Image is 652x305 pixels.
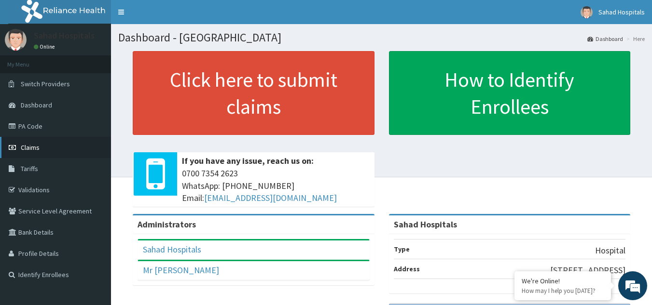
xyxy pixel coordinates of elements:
[624,35,645,43] li: Here
[143,244,201,255] a: Sahad Hospitals
[550,264,625,277] p: [STREET_ADDRESS]
[394,265,420,273] b: Address
[182,167,370,204] span: 0700 7354 2623 WhatsApp: [PHONE_NUMBER] Email:
[21,80,70,88] span: Switch Providers
[118,31,645,44] h1: Dashboard - [GEOGRAPHIC_DATA]
[394,219,457,230] strong: Sahad Hospitals
[595,244,625,257] p: Hospital
[394,245,410,253] b: Type
[138,219,196,230] b: Administrators
[182,155,314,166] b: If you have any issue, reach us on:
[34,31,95,40] p: Sahad Hospitals
[21,101,52,109] span: Dashboard
[581,6,593,18] img: User Image
[21,143,40,152] span: Claims
[598,8,645,16] span: Sahad Hospitals
[5,29,27,51] img: User Image
[522,287,604,295] p: How may I help you today?
[133,51,375,135] a: Click here to submit claims
[522,277,604,285] div: We're Online!
[389,51,631,135] a: How to Identify Enrollees
[587,35,623,43] a: Dashboard
[34,43,57,50] a: Online
[204,192,337,203] a: [EMAIL_ADDRESS][DOMAIN_NAME]
[21,164,38,173] span: Tariffs
[143,265,219,276] a: Mr [PERSON_NAME]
